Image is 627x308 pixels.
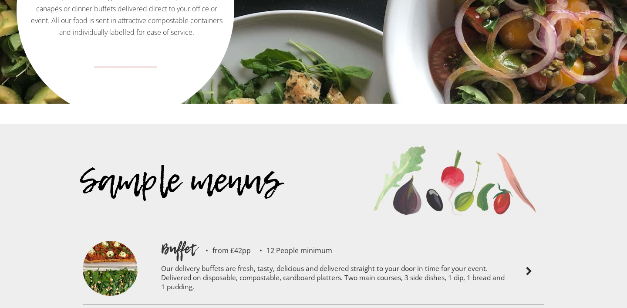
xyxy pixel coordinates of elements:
p: 12 People minimum [251,247,332,254]
strong: __________________ [94,57,157,68]
a: __________________ [18,53,233,83]
div: Sample menus [80,176,364,229]
p: Our delivery buffets are fresh, tasty, delicious and delivered straight to your door in time for ... [161,258,505,300]
p: from £42pp [197,247,251,254]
